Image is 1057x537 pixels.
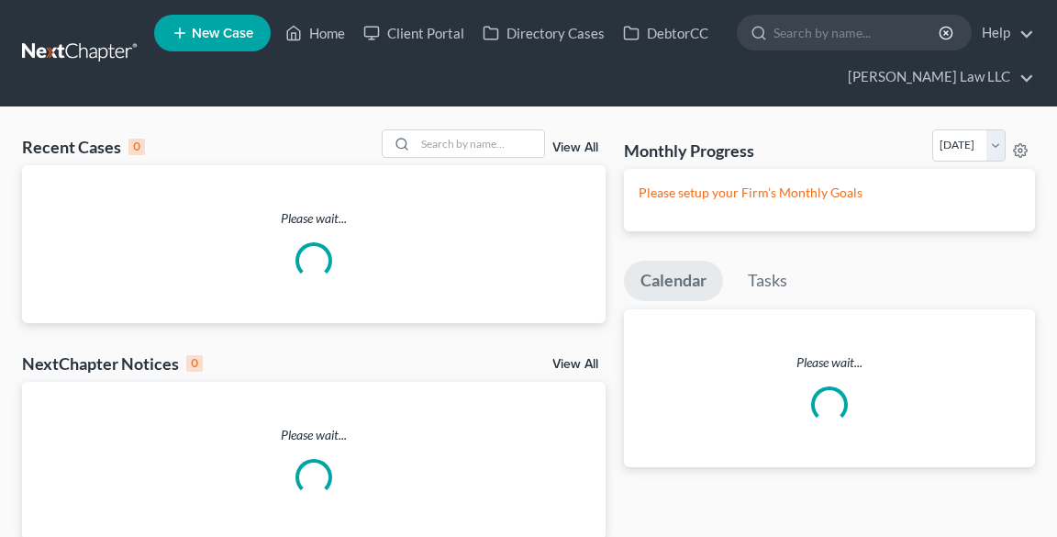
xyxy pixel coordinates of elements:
div: NextChapter Notices [22,352,203,375]
p: Please setup your Firm's Monthly Goals [639,184,1020,202]
a: View All [552,141,598,154]
a: Tasks [731,261,804,301]
a: Directory Cases [473,17,614,50]
input: Search by name... [416,130,544,157]
a: View All [552,358,598,371]
p: Please wait... [624,353,1035,372]
div: Recent Cases [22,136,145,158]
h3: Monthly Progress [624,140,754,162]
span: New Case [192,27,253,40]
a: [PERSON_NAME] Law LLC [839,61,1034,94]
a: Help [973,17,1034,50]
a: DebtorCC [614,17,718,50]
p: Please wait... [22,209,606,228]
div: 0 [128,139,145,155]
a: Calendar [624,261,723,301]
a: Home [276,17,354,50]
a: Client Portal [354,17,473,50]
p: Please wait... [22,426,606,444]
input: Search by name... [773,16,941,50]
div: 0 [186,355,203,372]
